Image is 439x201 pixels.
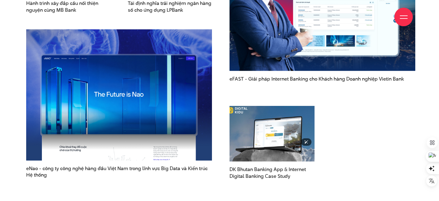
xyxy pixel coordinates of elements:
a: DK Bhutan Banking App & InternetDigital Banking Case Study [230,166,315,179]
span: - [245,75,247,82]
span: pháp [258,75,270,82]
span: eFAST [230,75,244,82]
span: DK Bhutan Banking App & Internet [230,166,315,179]
span: Bank [393,75,404,82]
span: Hệ thống [26,172,47,178]
span: Vietin [379,75,392,82]
span: Digital Banking Case Study [230,173,290,180]
span: eNao - công ty công nghệ hàng đầu Việt Nam trong lĩnh vực Big Data và Kiến trúc [26,165,212,178]
span: Internet [271,75,289,82]
span: Giải [248,75,257,82]
span: Banking [290,75,308,82]
a: eNao - công ty công nghệ hàng đầu Việt Nam trong lĩnh vực Big Data và Kiến trúcHệ thống [26,165,212,178]
span: Khách [319,75,332,82]
span: hàng [334,75,345,82]
span: nghiệp [362,75,378,82]
span: cho [309,75,317,82]
span: Doanh [346,75,361,82]
a: eFAST - Giải pháp Internet Banking cho Khách hàng Doanh nghiệp Vietin Bank [230,76,415,89]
